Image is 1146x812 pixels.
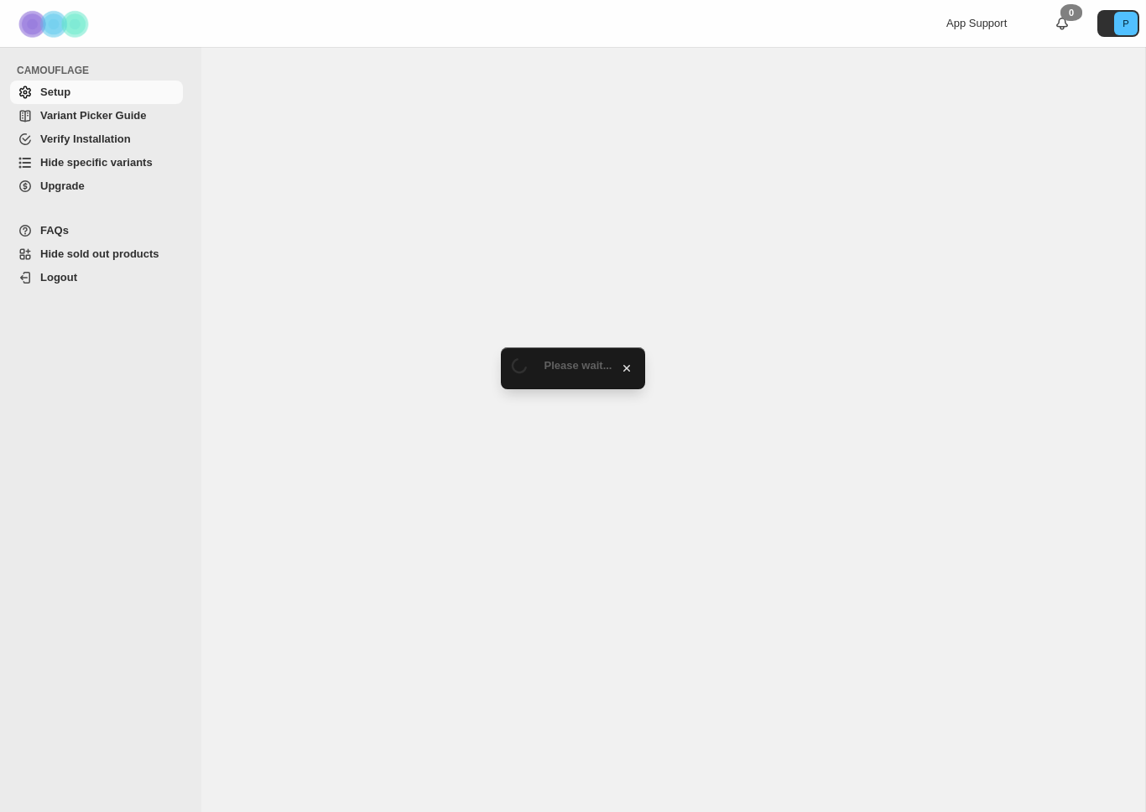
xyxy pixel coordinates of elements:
[10,174,183,198] a: Upgrade
[1114,12,1138,35] span: Avatar with initials P
[40,180,85,192] span: Upgrade
[40,86,70,98] span: Setup
[1123,18,1128,29] text: P
[40,271,77,284] span: Logout
[10,266,183,289] a: Logout
[1097,10,1139,37] button: Avatar with initials P
[10,151,183,174] a: Hide specific variants
[544,359,612,372] span: Please wait...
[10,128,183,151] a: Verify Installation
[1060,4,1082,21] div: 0
[40,224,69,237] span: FAQs
[13,1,97,47] img: Camouflage
[17,64,190,77] span: CAMOUFLAGE
[1054,15,1070,32] a: 0
[10,104,183,128] a: Variant Picker Guide
[40,109,146,122] span: Variant Picker Guide
[40,133,131,145] span: Verify Installation
[10,219,183,242] a: FAQs
[10,81,183,104] a: Setup
[946,17,1007,29] span: App Support
[10,242,183,266] a: Hide sold out products
[40,156,153,169] span: Hide specific variants
[40,247,159,260] span: Hide sold out products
